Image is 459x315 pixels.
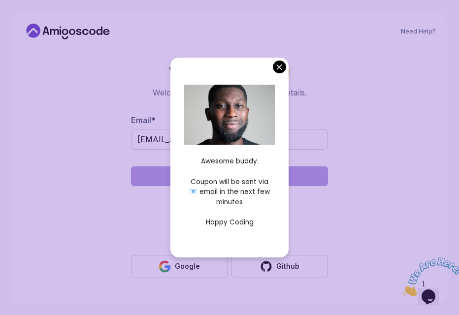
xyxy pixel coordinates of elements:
a: Home link [24,24,112,39]
iframe: chat widget [398,253,459,300]
span: 1 [4,4,8,12]
img: Chat attention grabber [4,4,65,43]
button: Github [231,255,328,278]
div: Google [175,261,200,271]
button: Google [131,255,228,278]
p: Welcome back! Please enter your details. [131,87,328,98]
input: Enter your email [131,129,328,150]
iframe: Widget containing checkbox for hCaptcha security challenge [155,192,304,229]
a: Need Help? [401,28,435,35]
button: Sign in [131,166,328,186]
div: Github [276,261,299,271]
h2: Welcome Back [131,65,328,81]
label: Email * [131,115,156,125]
